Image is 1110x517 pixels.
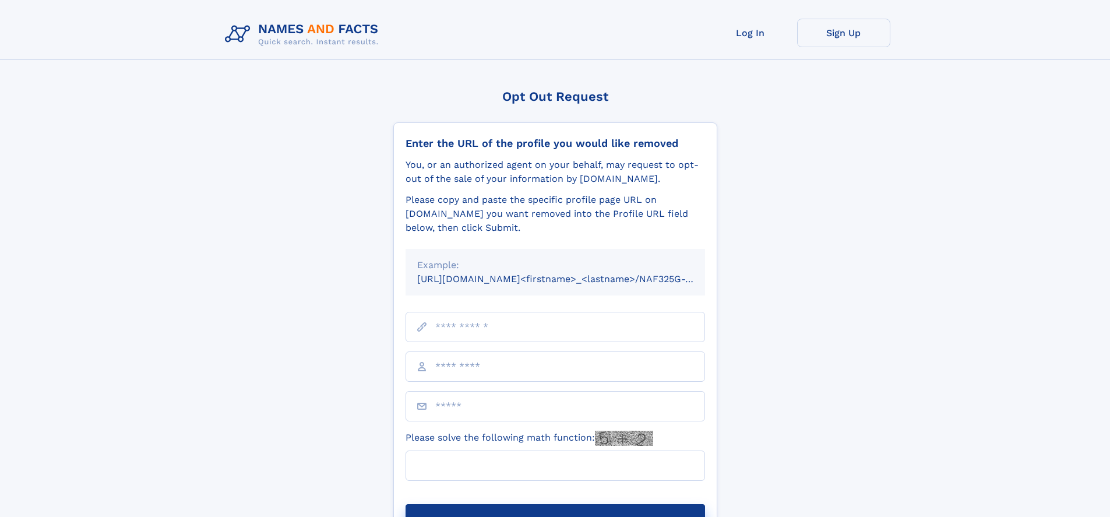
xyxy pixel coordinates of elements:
[417,258,693,272] div: Example:
[406,431,653,446] label: Please solve the following math function:
[406,158,705,186] div: You, or an authorized agent on your behalf, may request to opt-out of the sale of your informatio...
[797,19,890,47] a: Sign Up
[393,89,717,104] div: Opt Out Request
[406,193,705,235] div: Please copy and paste the specific profile page URL on [DOMAIN_NAME] you want removed into the Pr...
[220,19,388,50] img: Logo Names and Facts
[406,137,705,150] div: Enter the URL of the profile you would like removed
[704,19,797,47] a: Log In
[417,273,727,284] small: [URL][DOMAIN_NAME]<firstname>_<lastname>/NAF325G-xxxxxxxx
